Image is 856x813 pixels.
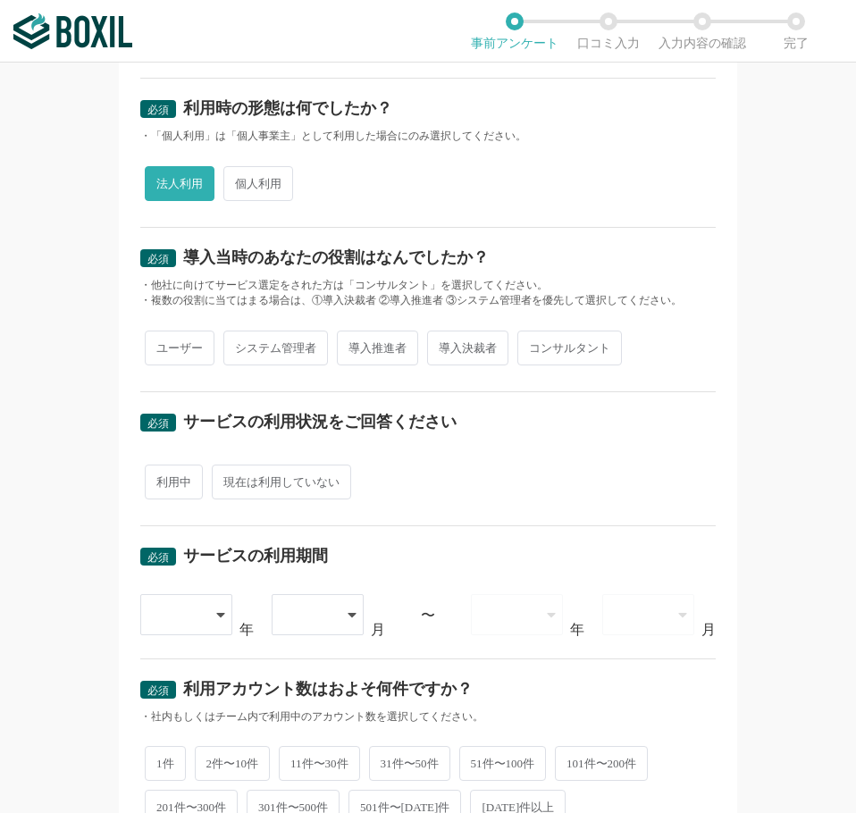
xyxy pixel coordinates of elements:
div: サービスの利用期間 [183,548,328,564]
span: 1件 [145,746,186,781]
span: 必須 [147,253,169,265]
div: 導入当時のあなたの役割はなんでしたか？ [183,249,489,265]
span: 必須 [147,417,169,430]
span: 利用中 [145,465,203,499]
span: 現在は利用していない [212,465,351,499]
div: ・複数の役割に当てはまる場合は、①導入決裁者 ②導入推進者 ③システム管理者を優先して選択してください。 [140,293,716,308]
span: 個人利用 [223,166,293,201]
img: ボクシルSaaS_ロゴ [13,13,132,49]
span: システム管理者 [223,331,328,365]
span: 11件〜30件 [279,746,360,781]
div: ・他社に向けてサービス選定をされた方は「コンサルタント」を選択してください。 [140,278,716,293]
div: 年 [239,623,254,637]
span: 必須 [147,684,169,697]
span: 必須 [147,104,169,116]
div: サービスの利用状況をご回答ください [183,414,457,430]
div: 利用時の形態は何でしたか？ [183,100,392,116]
li: 入力内容の確認 [655,13,749,50]
div: ・「個人利用」は「個人事業主」として利用した場合にのみ選択してください。 [140,129,716,144]
span: 101件〜200件 [555,746,648,781]
span: ユーザー [145,331,214,365]
div: 利用アカウント数はおよそ何件ですか？ [183,681,473,697]
li: 口コミ入力 [561,13,655,50]
li: 事前アンケート [467,13,561,50]
span: コンサルタント [517,331,622,365]
span: 2件〜10件 [195,746,271,781]
span: 導入決裁者 [427,331,508,365]
span: 導入推進者 [337,331,418,365]
div: 年 [570,623,584,637]
div: 月 [701,623,716,637]
div: ・社内もしくはチーム内で利用中のアカウント数を選択してください。 [140,709,716,725]
span: 法人利用 [145,166,214,201]
div: 月 [371,623,385,637]
span: 必須 [147,551,169,564]
div: 〜 [421,608,435,623]
span: 51件〜100件 [459,746,547,781]
li: 完了 [749,13,843,50]
span: 31件〜50件 [369,746,450,781]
